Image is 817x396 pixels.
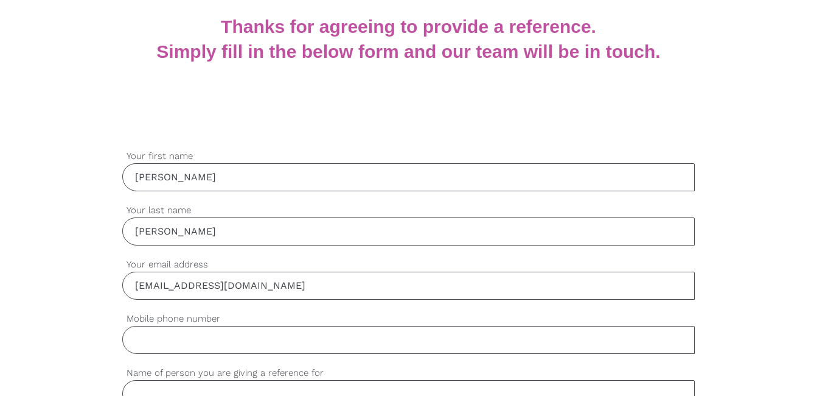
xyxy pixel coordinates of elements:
[122,203,694,217] label: Your last name
[221,16,596,37] b: Thanks for agreeing to provide a reference.
[156,41,660,62] b: Simply fill in the below form and our team will be in touch.
[122,366,694,380] label: Name of person you are giving a reference for
[122,258,694,272] label: Your email address
[122,149,694,163] label: Your first name
[122,312,694,326] label: Mobile phone number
